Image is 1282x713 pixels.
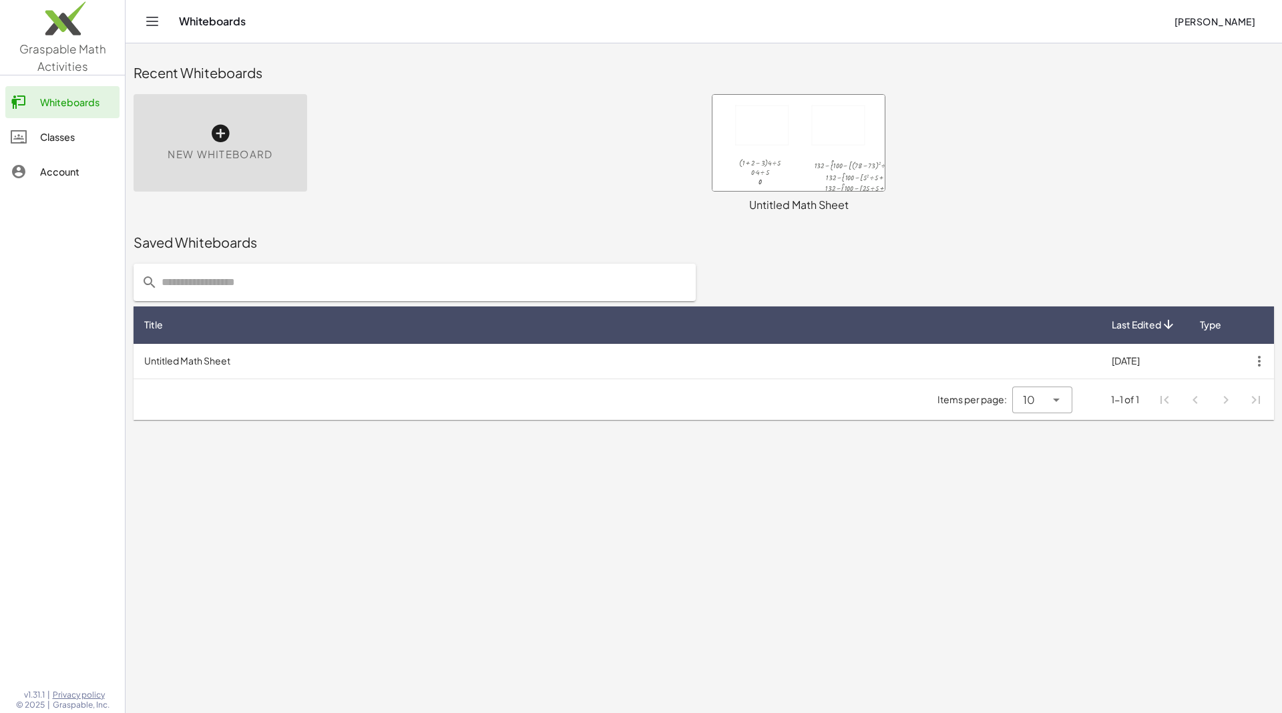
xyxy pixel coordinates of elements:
[5,86,120,118] a: Whiteboards
[40,129,114,145] div: Classes
[1023,392,1035,408] span: 10
[1200,318,1221,332] span: Type
[142,274,158,290] i: prepended action
[16,700,45,710] span: © 2025
[1174,15,1255,27] span: [PERSON_NAME]
[5,121,120,153] a: Classes
[53,690,110,700] a: Privacy policy
[40,164,114,180] div: Account
[1101,344,1187,379] td: [DATE]
[134,63,1274,82] div: Recent Whiteboards
[47,690,50,700] span: |
[1150,385,1271,415] nav: Pagination Navigation
[1112,318,1161,332] span: Last Edited
[168,147,272,162] span: New Whiteboard
[142,11,163,32] button: Toggle navigation
[937,393,1012,407] span: Items per page:
[40,94,114,110] div: Whiteboards
[24,690,45,700] span: v1.31.1
[1163,9,1266,33] button: [PERSON_NAME]
[1111,393,1139,407] div: 1-1 of 1
[134,344,1101,379] td: Untitled Math Sheet
[47,700,50,710] span: |
[5,156,120,188] a: Account
[144,318,163,332] span: Title
[53,700,110,710] span: Graspable, Inc.
[19,41,106,73] span: Graspable Math Activities
[134,233,1274,252] div: Saved Whiteboards
[712,197,885,213] div: Untitled Math Sheet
